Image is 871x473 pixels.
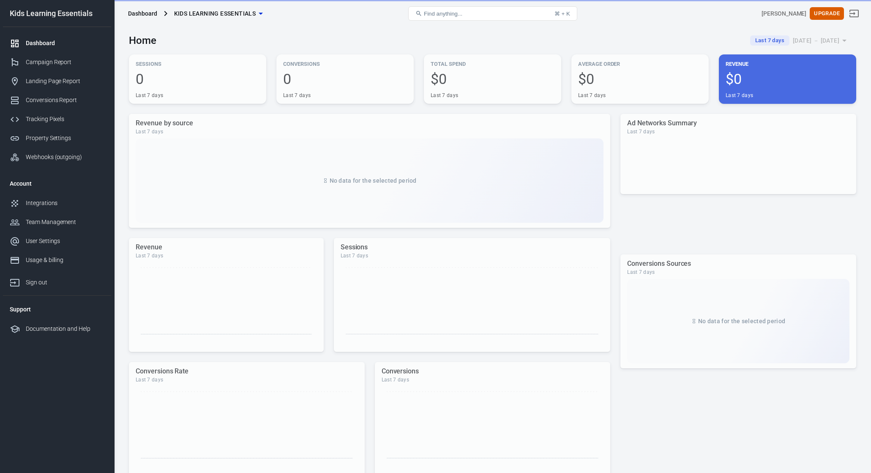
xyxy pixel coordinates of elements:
[408,6,577,21] button: Find anything...⌘ + K
[26,58,104,67] div: Campaign Report
[3,251,111,270] a: Usage & billing
[26,237,104,246] div: User Settings
[26,218,104,227] div: Team Management
[26,96,104,105] div: Conversions Report
[26,77,104,86] div: Landing Page Report
[3,110,111,129] a: Tracking Pixels
[26,324,104,333] div: Documentation and Help
[554,11,570,17] div: ⌘ + K
[128,9,157,18] div: Dashboard
[3,270,111,292] a: Sign out
[3,129,111,148] a: Property Settings
[3,148,111,167] a: Webhooks (outgoing)
[3,53,111,72] a: Campaign Report
[26,39,104,48] div: Dashboard
[26,115,104,124] div: Tracking Pixels
[26,256,104,265] div: Usage & billing
[26,134,104,143] div: Property Settings
[3,91,111,110] a: Conversions Report
[762,9,806,18] div: Account id: NtgCPd8J
[174,8,256,19] span: Kids Learning Essentials
[810,7,844,20] button: Upgrade
[3,173,111,194] li: Account
[3,10,111,17] div: Kids Learning Essentials
[129,35,156,46] h3: Home
[26,278,104,287] div: Sign out
[26,153,104,162] div: Webhooks (outgoing)
[424,11,462,17] span: Find anything...
[844,3,864,24] a: Sign out
[3,72,111,91] a: Landing Page Report
[26,199,104,208] div: Integrations
[3,34,111,53] a: Dashboard
[3,213,111,232] a: Team Management
[171,6,266,22] button: Kids Learning Essentials
[3,299,111,319] li: Support
[3,232,111,251] a: User Settings
[3,194,111,213] a: Integrations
